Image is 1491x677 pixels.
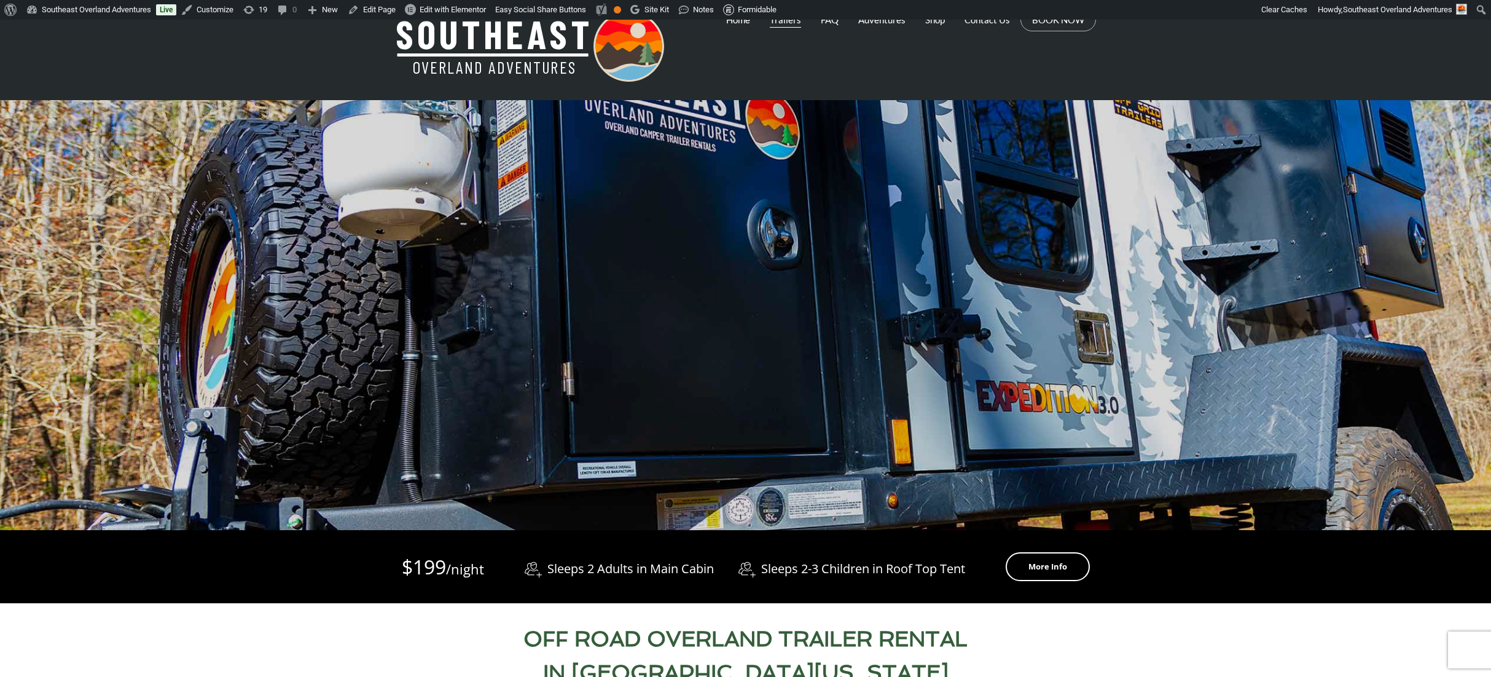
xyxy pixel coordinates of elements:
[761,560,965,577] span: Sleeps 2-3 Children in Roof Top Tent
[965,4,1010,35] a: Contact Us
[1343,5,1452,14] span: Southeast Overland Adventures
[402,628,1090,649] h2: OFF ROAD OVERLAND TRAILER RENTAL
[420,5,486,14] span: Edit with Elementor
[925,4,945,35] a: Shop
[644,5,669,14] span: Site Kit
[726,4,750,35] a: Home
[547,560,714,577] span: Sleeps 2 Adults in Main Cabin
[402,553,484,581] div: $199
[770,4,801,35] a: Trailers
[1006,552,1090,581] a: More Info
[821,4,839,35] a: FAQ
[396,11,664,82] img: Southeast Overland Adventures
[1032,14,1084,26] a: BOOK NOW
[858,4,906,35] a: Adventures
[156,4,176,15] a: Live
[614,6,621,14] div: OK
[446,560,484,578] span: /night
